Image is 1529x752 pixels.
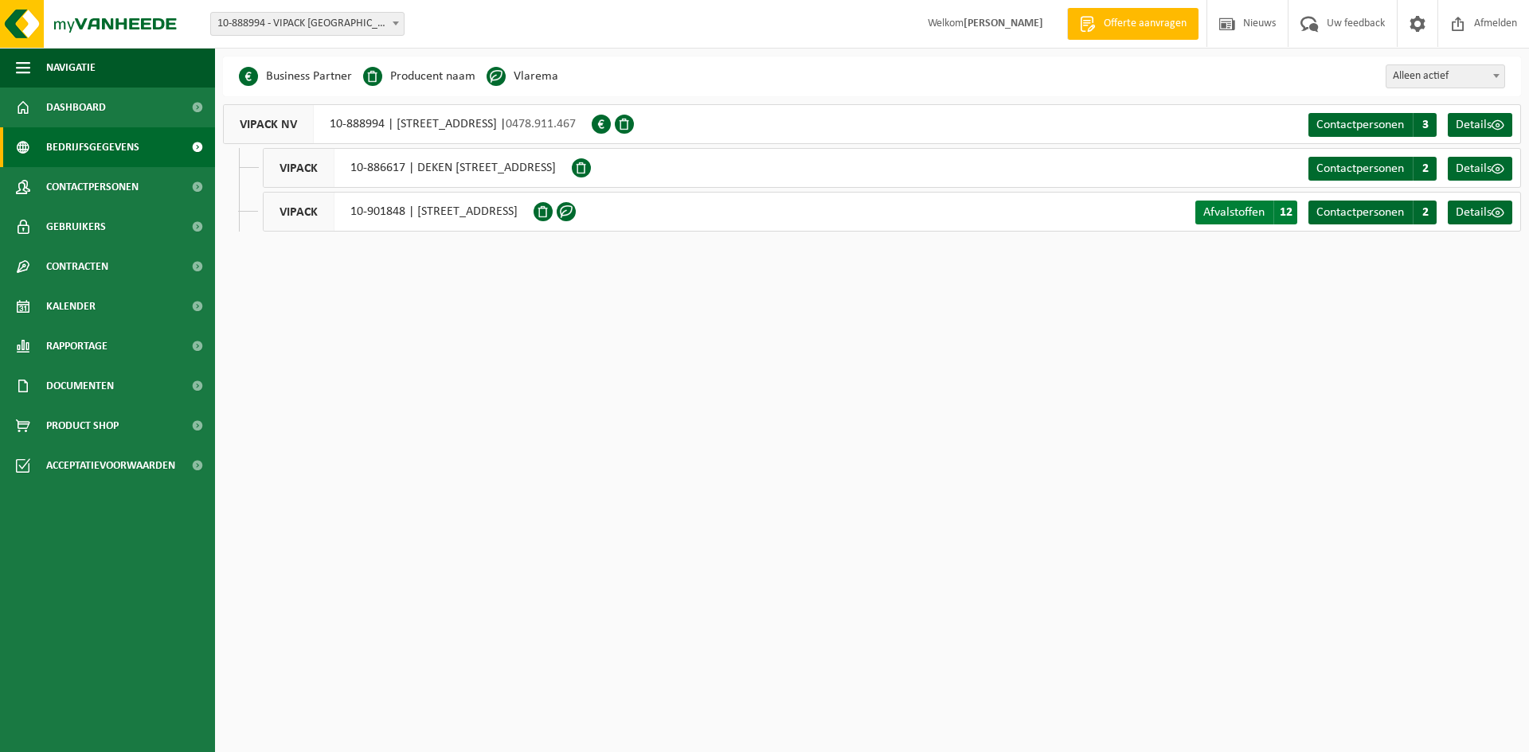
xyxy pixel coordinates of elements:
[46,406,119,446] span: Product Shop
[1316,206,1404,219] span: Contactpersonen
[1448,157,1512,181] a: Details
[1308,201,1437,224] a: Contactpersonen 2
[46,446,175,485] span: Acceptatievoorwaarden
[506,118,576,131] span: 0478.911.467
[1413,157,1437,181] span: 2
[1316,119,1404,131] span: Contactpersonen
[1456,206,1492,219] span: Details
[1456,119,1492,131] span: Details
[1308,113,1437,137] a: Contactpersonen 3
[263,148,572,188] div: 10-886617 | DEKEN [STREET_ADDRESS]
[487,64,558,88] li: Vlarema
[264,193,334,231] span: VIPACK
[224,105,314,143] span: VIPACK NV
[1195,201,1297,224] a: Afvalstoffen 12
[1448,113,1512,137] a: Details
[964,18,1043,29] strong: [PERSON_NAME]
[1203,206,1265,219] span: Afvalstoffen
[1413,201,1437,224] span: 2
[239,64,352,88] li: Business Partner
[46,88,106,127] span: Dashboard
[46,247,108,286] span: Contracten
[46,366,114,406] span: Documenten
[211,13,404,35] span: 10-888994 - VIPACK NV - WIELSBEKE
[46,48,96,88] span: Navigatie
[1386,64,1505,88] span: Alleen actief
[210,12,405,36] span: 10-888994 - VIPACK NV - WIELSBEKE
[1386,65,1504,88] span: Alleen actief
[1100,16,1191,32] span: Offerte aanvragen
[1456,162,1492,175] span: Details
[1067,8,1199,40] a: Offerte aanvragen
[46,167,139,207] span: Contactpersonen
[46,286,96,326] span: Kalender
[46,207,106,247] span: Gebruikers
[1448,201,1512,224] a: Details
[46,326,108,366] span: Rapportage
[1316,162,1404,175] span: Contactpersonen
[263,192,534,232] div: 10-901848 | [STREET_ADDRESS]
[223,104,592,144] div: 10-888994 | [STREET_ADDRESS] |
[264,149,334,187] span: VIPACK
[1273,201,1297,224] span: 12
[1308,157,1437,181] a: Contactpersonen 2
[1413,113,1437,137] span: 3
[46,127,139,167] span: Bedrijfsgegevens
[363,64,475,88] li: Producent naam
